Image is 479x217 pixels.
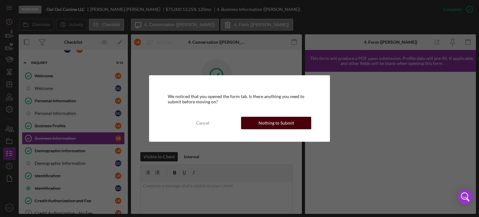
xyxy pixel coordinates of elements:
[241,117,311,129] button: Nothing to Submit
[168,94,312,104] div: We noticed that you opened the form tab. Is there anything you need to submit before moving on?
[168,117,238,129] button: Cancel
[458,190,473,205] div: Open Intercom Messenger
[259,117,294,129] div: Nothing to Submit
[196,117,209,129] div: Cancel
